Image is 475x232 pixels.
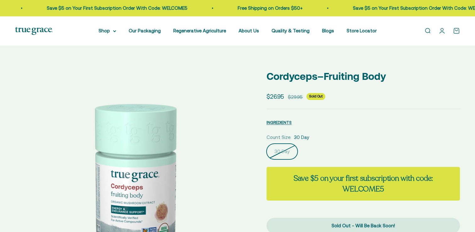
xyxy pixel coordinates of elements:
[279,222,447,229] div: Sold Out - Will Be Back Soon!
[294,173,433,194] strong: Save $5 on your first subscription with code: WELCOME5
[43,4,183,12] p: Save $5 on Your First Subscription Order With Code: WELCOME5
[288,93,303,101] compare-at-price: $29.95
[267,120,292,125] span: INGREDIENTS
[173,28,226,33] a: Regenerative Agriculture
[272,28,310,33] a: Quality & Testing
[347,28,377,33] a: Store Locator
[239,28,259,33] a: About Us
[267,134,291,141] legend: Count Size:
[322,28,334,33] a: Blogs
[234,5,299,11] a: Free Shipping on Orders $50+
[306,93,325,100] sold-out-badge: Sold Out
[267,68,460,84] p: Cordyceps–Fruiting Body
[267,119,292,126] button: INGREDIENTS
[99,27,116,35] summary: Shop
[294,134,309,141] span: 30 Day
[267,92,284,101] sale-price: $26.95
[129,28,161,33] a: Our Packaging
